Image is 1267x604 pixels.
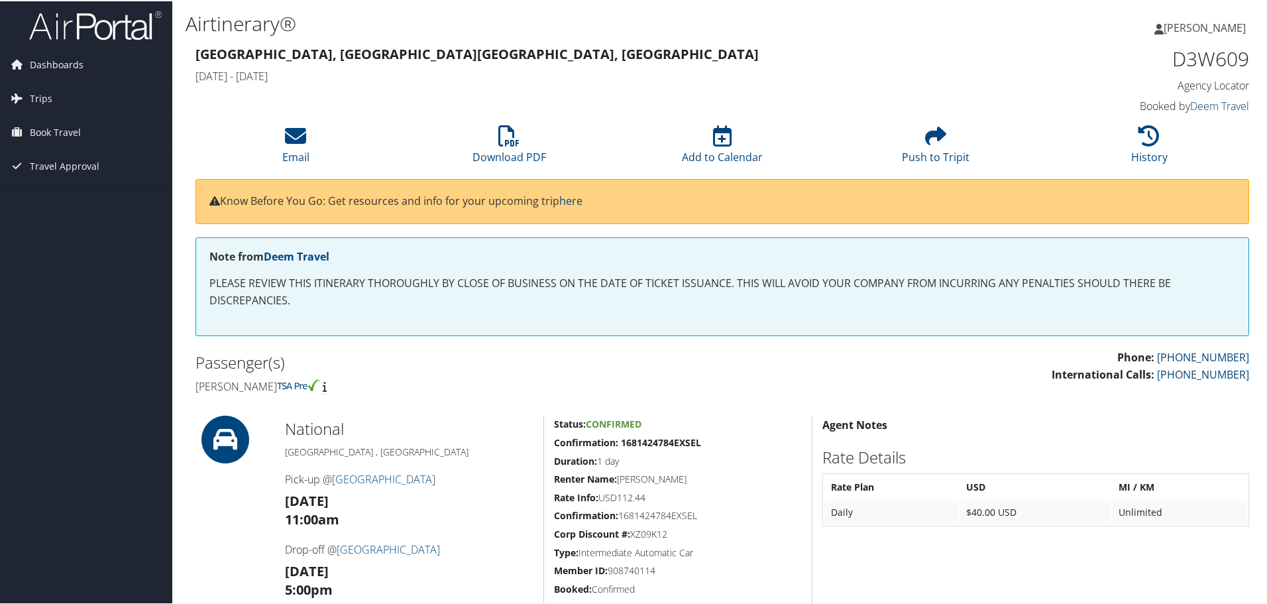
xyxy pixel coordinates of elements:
[285,579,333,597] strong: 5:00pm
[337,541,440,556] a: [GEOGRAPHIC_DATA]
[264,248,329,263] a: Deem Travel
[29,9,162,40] img: airportal-logo.png
[209,248,329,263] strong: Note from
[30,47,83,80] span: Dashboards
[554,581,802,595] h5: Confirmed
[554,581,592,594] strong: Booked:
[30,81,52,114] span: Trips
[554,416,586,429] strong: Status:
[586,416,641,429] span: Confirmed
[554,435,701,448] strong: Confirmation: 1681424784EXSEL
[1164,19,1246,34] span: [PERSON_NAME]
[282,131,309,163] a: Email
[824,474,958,498] th: Rate Plan
[1190,97,1249,112] a: Deem Travel
[902,131,969,163] a: Push to Tripit
[332,471,435,485] a: [GEOGRAPHIC_DATA]
[554,453,802,467] h5: 1 day
[1001,77,1249,91] h4: Agency Locator
[1052,366,1154,381] strong: International Calls:
[554,453,597,466] strong: Duration:
[186,9,901,36] h1: Airtinerary®
[1001,97,1249,112] h4: Booked by
[822,445,1249,467] h2: Rate Details
[285,416,533,439] h2: National
[554,508,618,520] strong: Confirmation:
[1112,474,1247,498] th: MI / KM
[285,509,339,527] strong: 11:00am
[554,563,802,576] h5: 908740114
[209,274,1235,308] p: PLEASE REVIEW THIS ITINERARY THOROUGHLY BY CLOSE OF BUSINESS ON THE DATE OF TICKET ISSUANCE. THIS...
[30,149,99,182] span: Travel Approval
[277,378,320,390] img: tsa-precheck.png
[195,68,981,82] h4: [DATE] - [DATE]
[195,44,759,62] strong: [GEOGRAPHIC_DATA], [GEOGRAPHIC_DATA] [GEOGRAPHIC_DATA], [GEOGRAPHIC_DATA]
[554,471,802,485] h5: [PERSON_NAME]
[554,490,598,503] strong: Rate Info:
[554,508,802,521] h5: 1681424784EXSEL
[824,499,958,523] td: Daily
[554,471,617,484] strong: Renter Name:
[1157,349,1249,363] a: [PHONE_NUMBER]
[195,350,712,373] h2: Passenger(s)
[285,561,329,579] strong: [DATE]
[554,545,802,558] h5: Intermediate Automatic Car
[554,526,630,539] strong: Corp Discount #:
[1112,499,1247,523] td: Unlimited
[554,526,802,540] h5: XZ09K12
[1157,366,1249,381] a: [PHONE_NUMBER]
[1131,131,1168,163] a: History
[285,444,533,457] h5: [GEOGRAPHIC_DATA] , [GEOGRAPHIC_DATA]
[960,499,1111,523] td: $40.00 USD
[554,545,578,558] strong: Type:
[682,131,763,163] a: Add to Calendar
[285,491,329,509] strong: [DATE]
[1154,7,1259,46] a: [PERSON_NAME]
[1001,44,1249,72] h1: D3W609
[554,490,802,503] h5: USD112.44
[554,563,608,575] strong: Member ID:
[195,378,712,393] h4: [PERSON_NAME]
[1117,349,1154,363] strong: Phone:
[285,541,533,556] h4: Drop-off @
[472,131,546,163] a: Download PDF
[209,192,1235,209] p: Know Before You Go: Get resources and info for your upcoming trip
[30,115,81,148] span: Book Travel
[285,471,533,485] h4: Pick-up @
[559,192,582,207] a: here
[822,416,887,431] strong: Agent Notes
[960,474,1111,498] th: USD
